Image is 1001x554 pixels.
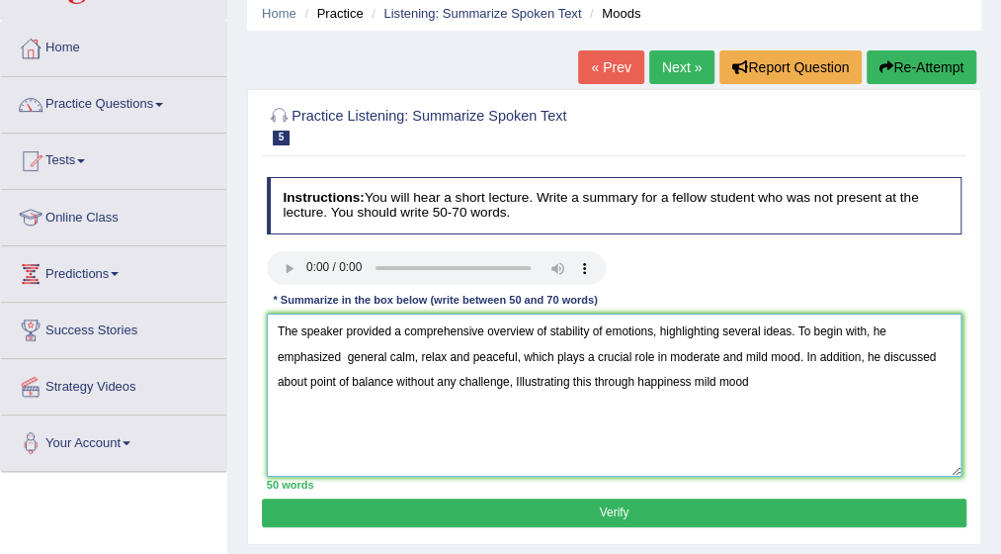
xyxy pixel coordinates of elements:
[262,6,296,21] a: Home
[299,4,363,23] li: Practice
[1,303,226,352] a: Success Stories
[1,359,226,409] a: Strategy Videos
[1,415,226,465] a: Your Account
[267,104,698,145] h2: Practice Listening: Summarize Spoken Text
[267,293,605,310] div: * Summarize in the box below (write between 50 and 70 words)
[867,50,976,84] button: Re-Attempt
[578,50,643,84] a: « Prev
[585,4,640,23] li: Moods
[719,50,862,84] button: Report Question
[1,190,226,239] a: Online Class
[267,477,962,493] div: 50 words
[649,50,714,84] a: Next »
[383,6,581,21] a: Listening: Summarize Spoken Text
[1,21,226,70] a: Home
[273,131,291,145] span: 5
[1,134,226,183] a: Tests
[1,246,226,296] a: Predictions
[1,77,226,127] a: Practice Questions
[267,177,962,233] h4: You will hear a short lecture. Write a summary for a fellow student who was not present at the le...
[283,190,364,205] b: Instructions:
[262,499,965,527] button: Verify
